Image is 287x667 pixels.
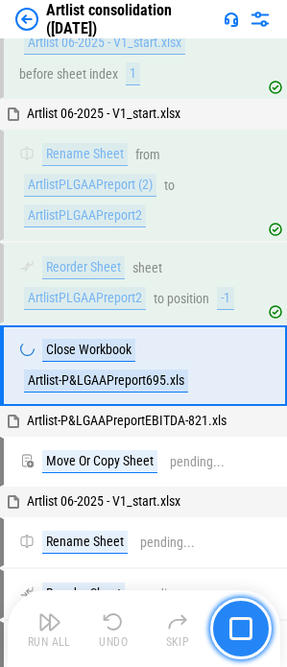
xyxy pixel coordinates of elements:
[24,32,185,55] div: Artlist 06-2025 - V1_start.xlsx
[27,413,227,428] span: Artlist-P&LGAAPreportEBITDA-821.xls
[140,536,195,550] div: pending...
[42,450,157,473] div: Move Or Copy Sheet
[170,455,225,469] div: pending...
[137,587,192,602] div: pending...
[154,292,209,306] div: to position
[229,617,252,640] img: Main button
[132,261,162,275] div: sheet
[224,12,239,27] img: Support
[24,174,156,197] div: ArtlistPLGAAPreport (2)
[42,583,125,606] div: Reorder Sheet
[42,339,135,362] div: Close Workbook
[24,287,146,310] div: ArtlistPLGAAPreport2
[24,204,146,227] div: ArtlistPLGAAPreport2
[217,287,234,310] div: -1
[249,8,272,31] img: Settings menu
[164,179,175,193] div: to
[46,1,216,37] div: Artlist consolidation ([DATE])
[42,256,125,279] div: Reorder Sheet
[27,106,180,121] span: Artlist 06-2025 - V1_start.xlsx
[15,8,38,31] img: Back
[42,531,128,554] div: Rename Sheet
[27,493,180,509] span: Artlist 06-2025 - V1_start.xlsx
[126,62,140,85] div: 1
[24,369,188,393] div: Artlist-P&LGAAPreport695.xls
[135,148,160,162] div: from
[19,67,118,82] div: before sheet index
[42,143,128,166] div: Rename Sheet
